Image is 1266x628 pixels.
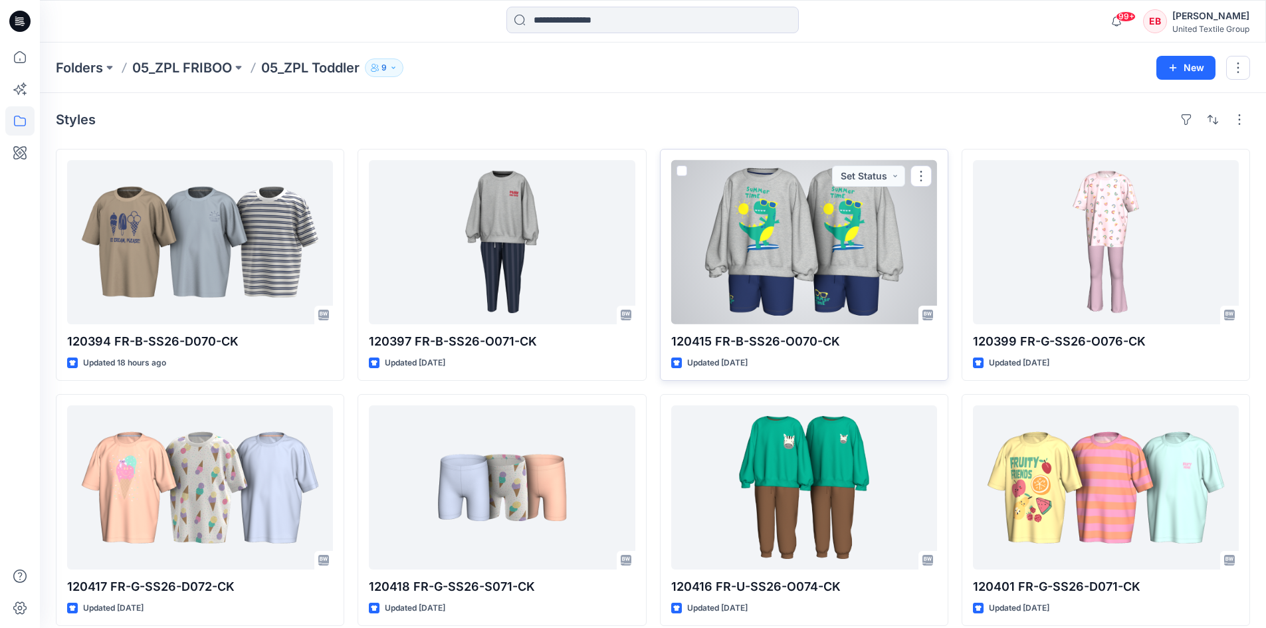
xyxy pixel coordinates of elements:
p: Updated [DATE] [687,601,748,615]
a: 120401 FR-G-SS26-D071-CK [973,405,1239,570]
a: 120397 FR-B-SS26-O071-CK [369,160,635,324]
p: Updated [DATE] [989,356,1049,370]
div: EB [1143,9,1167,33]
a: 120394 FR-B-SS26-D070-CK [67,160,333,324]
p: 120418 FR-G-SS26-S071-CK [369,577,635,596]
p: Updated 18 hours ago [83,356,166,370]
p: Updated [DATE] [385,601,445,615]
p: 120417 FR-G-SS26-D072-CK [67,577,333,596]
p: 120401 FR-G-SS26-D071-CK [973,577,1239,596]
p: 120399 FR-G-SS26-O076-CK [973,332,1239,351]
span: 99+ [1116,11,1136,22]
p: 120415 FR-B-SS26-O070-CK [671,332,937,351]
p: Updated [DATE] [989,601,1049,615]
a: 120418 FR-G-SS26-S071-CK [369,405,635,570]
a: 120416 FR-U-SS26-O074-CK [671,405,937,570]
button: New [1156,56,1215,80]
a: Folders [56,58,103,77]
a: 05_ZPL FRIBOO [132,58,232,77]
div: [PERSON_NAME] [1172,8,1249,24]
a: 120415 FR-B-SS26-O070-CK [671,160,937,324]
button: 9 [365,58,403,77]
h4: Styles [56,112,96,128]
div: United Textile Group [1172,24,1249,34]
p: 120397 FR-B-SS26-O071-CK [369,332,635,351]
p: 9 [381,60,387,75]
p: 05_ZPL Toddler [261,58,360,77]
p: Updated [DATE] [687,356,748,370]
p: 120394 FR-B-SS26-D070-CK [67,332,333,351]
p: Updated [DATE] [83,601,144,615]
p: 120416 FR-U-SS26-O074-CK [671,577,937,596]
a: 120417 FR-G-SS26-D072-CK [67,405,333,570]
a: 120399 FR-G-SS26-O076-CK [973,160,1239,324]
p: Updated [DATE] [385,356,445,370]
